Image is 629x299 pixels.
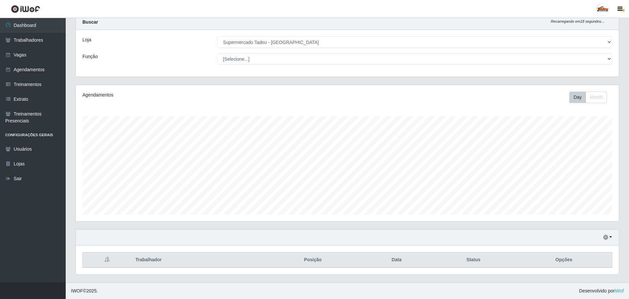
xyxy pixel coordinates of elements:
span: IWOF [71,288,83,293]
th: Trabalhador [131,252,263,268]
a: iWof [615,288,624,293]
button: Day [569,92,586,103]
img: CoreUI Logo [11,5,40,13]
div: Agendamentos [82,92,298,98]
button: Month [586,92,607,103]
div: First group [569,92,607,103]
th: Opções [516,252,612,268]
label: Função [82,53,98,60]
th: Data [362,252,431,268]
th: Posição [263,252,362,268]
th: Status [431,252,516,268]
strong: Buscar [82,19,98,25]
label: Loja [82,36,91,43]
span: © 2025 . [71,288,98,294]
i: Recarregando em 18 segundos... [551,19,604,23]
span: Desenvolvido por [579,288,624,294]
div: Toolbar with button groups [569,92,612,103]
